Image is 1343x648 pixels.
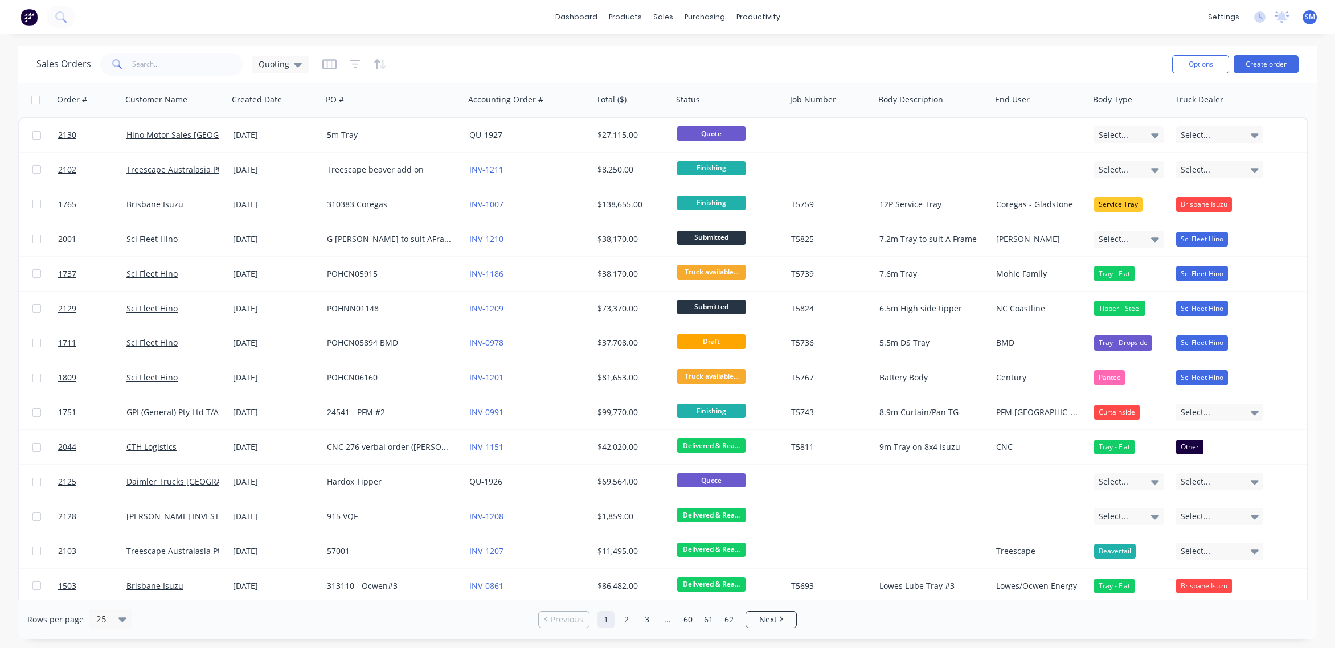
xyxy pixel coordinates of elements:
[596,94,627,105] div: Total ($)
[58,546,76,557] span: 2103
[58,476,76,487] span: 2125
[36,59,91,69] h1: Sales Orders
[327,546,453,557] div: 57001
[233,372,318,383] div: [DATE]
[469,233,503,244] a: INV-1210
[58,465,126,499] a: 2125
[638,611,656,628] a: Page 3
[126,546,239,556] a: Treescape Australasia Pty Ltd
[58,569,126,603] a: 1503
[996,546,1080,557] div: Treescape
[58,395,126,429] a: 1751
[126,129,272,140] a: Hino Motor Sales [GEOGRAPHIC_DATA]
[879,268,982,280] div: 7.6m Tray
[759,614,777,625] span: Next
[1181,164,1210,175] span: Select...
[677,334,746,348] span: Draft
[791,303,866,314] div: T5824
[1094,301,1145,315] div: Tipper - Steel
[720,611,738,628] a: Page 62
[327,268,453,280] div: POHCN05915
[1094,440,1135,454] div: Tray - Flat
[879,372,982,383] div: Battery Body
[125,94,187,105] div: Customer Name
[618,611,635,628] a: Page 2
[233,129,318,141] div: [DATE]
[791,372,866,383] div: T5767
[879,233,982,245] div: 7.2m Tray to suit A Frame
[1099,476,1128,487] span: Select...
[597,407,665,418] div: $99,770.00
[126,303,178,314] a: Sci Fleet Hino
[469,337,503,348] a: INV-0978
[58,441,76,453] span: 2044
[233,441,318,453] div: [DATE]
[327,407,453,418] div: 24541 - PFM #2
[679,611,697,628] a: Page 60
[879,407,982,418] div: 8.9m Curtain/Pan TG
[677,369,746,383] span: Truck available...
[677,300,746,314] span: Submitted
[597,337,665,348] div: $37,708.00
[327,511,453,522] div: 915 VQF
[597,476,665,487] div: $69,564.00
[1176,579,1232,593] div: Brisbane Isuzu
[58,118,126,152] a: 2130
[58,222,126,256] a: 2001
[597,268,665,280] div: $38,170.00
[469,129,502,140] a: QU-1927
[58,233,76,245] span: 2001
[791,580,866,592] div: T5693
[539,614,589,625] a: Previous page
[791,199,866,210] div: T5759
[469,407,503,417] a: INV-0991
[468,94,543,105] div: Accounting Order #
[469,546,503,556] a: INV-1207
[677,577,746,592] span: Delivered & Rea...
[126,372,178,383] a: Sci Fleet Hino
[58,187,126,222] a: 1765
[996,441,1080,453] div: CNC
[469,580,503,591] a: INV-0861
[233,580,318,592] div: [DATE]
[233,476,318,487] div: [DATE]
[1176,370,1228,385] div: Sci Fleet Hino
[1175,94,1223,105] div: Truck Dealer
[327,303,453,314] div: POHNN01148
[232,94,282,105] div: Created Date
[233,511,318,522] div: [DATE]
[126,233,178,244] a: Sci Fleet Hino
[327,233,453,245] div: G [PERSON_NAME] to suit AFrame
[679,9,731,26] div: purchasing
[233,233,318,245] div: [DATE]
[1176,335,1228,350] div: Sci Fleet Hino
[1176,266,1228,281] div: Sci Fleet Hino
[1093,94,1132,105] div: Body Type
[233,546,318,557] div: [DATE]
[1099,511,1128,522] span: Select...
[996,580,1080,592] div: Lowes/Ocwen Energy
[878,94,943,105] div: Body Description
[469,199,503,210] a: INV-1007
[996,233,1080,245] div: [PERSON_NAME]
[58,407,76,418] span: 1751
[746,614,796,625] a: Next page
[791,233,866,245] div: T5825
[677,473,746,487] span: Quote
[603,9,648,26] div: products
[879,199,982,210] div: 12P Service Tray
[327,337,453,348] div: POHCN05894 BMD
[790,94,836,105] div: Job Number
[597,580,665,592] div: $86,482.00
[996,268,1080,280] div: Mohie Family
[597,511,665,522] div: $1,859.00
[1181,407,1210,418] span: Select...
[327,580,453,592] div: 313110 - Ocwen#3
[58,337,76,348] span: 1711
[879,580,982,592] div: Lowes Lube Tray #3
[126,268,178,279] a: Sci Fleet Hino
[659,611,676,628] a: Jump forward
[1094,197,1143,212] div: Service Tray
[1176,440,1203,454] div: Other
[1094,544,1136,559] div: Beavertail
